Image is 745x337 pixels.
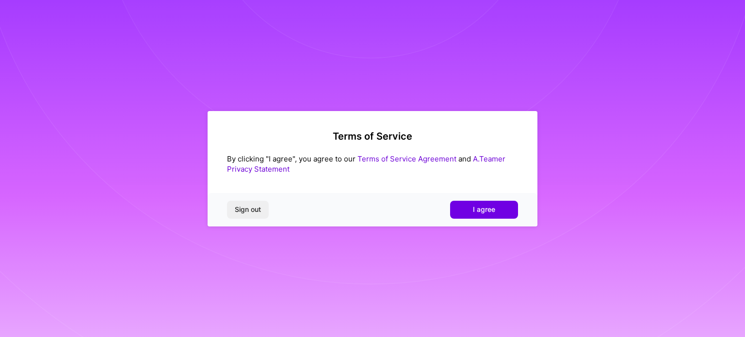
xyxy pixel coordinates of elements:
div: By clicking "I agree", you agree to our and [227,154,518,174]
button: Sign out [227,201,269,218]
span: Sign out [235,205,261,214]
h2: Terms of Service [227,130,518,142]
span: I agree [473,205,495,214]
button: I agree [450,201,518,218]
a: Terms of Service Agreement [357,154,456,163]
